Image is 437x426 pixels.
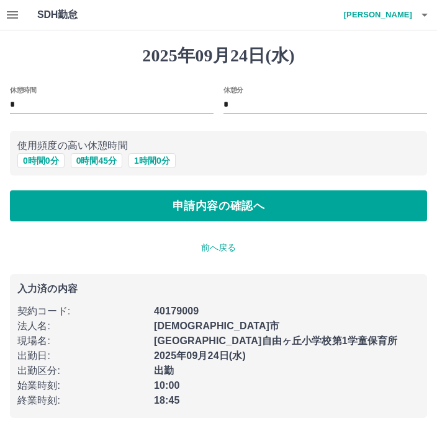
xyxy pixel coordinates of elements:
b: [GEOGRAPHIC_DATA]自由ヶ丘小学校第1学童保育所 [154,335,398,346]
label: 休憩時間 [10,85,36,94]
h1: 2025年09月24日(水) [10,45,427,66]
label: 休憩分 [223,85,243,94]
p: 法人名 : [17,319,146,334]
b: 出勤 [154,365,174,376]
b: [DEMOGRAPHIC_DATA]市 [154,321,279,331]
p: 現場名 : [17,334,146,348]
b: 10:00 [154,380,180,391]
p: 出勤区分 : [17,363,146,378]
button: 0時間0分 [17,153,65,168]
p: 前へ戻る [10,241,427,254]
button: 0時間45分 [71,153,122,168]
p: 契約コード : [17,304,146,319]
p: 入力済の内容 [17,284,420,294]
p: 出勤日 : [17,348,146,363]
button: 1時間0分 [128,153,176,168]
button: 申請内容の確認へ [10,190,427,221]
b: 40179009 [154,306,199,316]
b: 2025年09月24日(水) [154,350,246,361]
p: 使用頻度の高い休憩時間 [17,138,420,153]
p: 終業時刻 : [17,393,146,408]
b: 18:45 [154,395,180,406]
p: 始業時刻 : [17,378,146,393]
